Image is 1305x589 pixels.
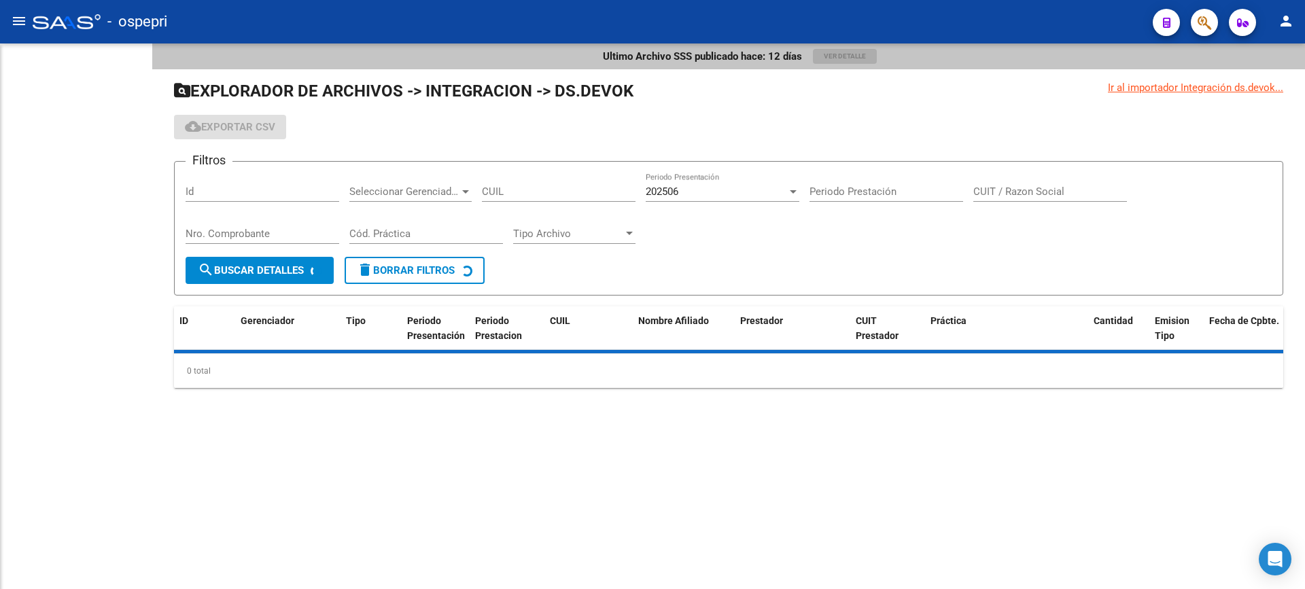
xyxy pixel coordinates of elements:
button: Ver Detalle [813,49,877,64]
datatable-header-cell: Nombre Afiliado [633,306,735,351]
span: Exportar CSV [185,121,275,133]
span: Nombre Afiliado [638,315,709,326]
span: Práctica [930,315,967,326]
mat-icon: person [1278,13,1294,29]
mat-icon: delete [357,262,373,278]
datatable-header-cell: Cantidad [1088,306,1149,351]
span: Emision Tipo [1155,315,1189,342]
span: CUIL [550,315,570,326]
datatable-header-cell: Periodo Presentación [402,306,470,351]
datatable-header-cell: Gerenciador [235,306,341,351]
span: Tipo Archivo [513,228,623,240]
span: Buscar Detalles [198,264,304,276]
span: 202506 [646,185,678,198]
h3: Filtros [186,151,232,170]
mat-icon: menu [11,13,27,29]
span: CUIT Prestador [856,315,899,342]
div: Open Intercom Messenger [1259,543,1291,575]
span: Periodo Prestacion [475,315,522,342]
span: Gerenciador [241,315,294,326]
datatable-header-cell: Fecha de Cpbte. [1204,306,1299,351]
div: 0 total [174,354,1283,388]
button: Buscar Detalles [186,257,334,284]
p: Ultimo Archivo SSS publicado hace: 12 días [603,49,802,64]
span: Ver Detalle [824,52,866,60]
datatable-header-cell: Práctica [925,306,1088,351]
mat-icon: cloud_download [185,118,201,135]
span: Borrar Filtros [357,264,455,276]
div: Ir al importador Integración ds.devok... [1108,80,1283,95]
datatable-header-cell: Emision Tipo [1149,306,1204,351]
datatable-header-cell: ID [174,306,235,351]
span: Fecha de Cpbte. [1209,315,1279,326]
datatable-header-cell: CUIT Prestador [850,306,925,351]
span: Tipo [346,315,366,326]
span: - ospepri [107,7,167,37]
span: Periodo Presentación [407,315,465,342]
datatable-header-cell: Periodo Prestacion [470,306,544,351]
datatable-header-cell: Tipo [341,306,402,351]
datatable-header-cell: CUIL [544,306,633,351]
button: Borrar Filtros [345,257,485,284]
span: ID [179,315,188,326]
span: Seleccionar Gerenciador [349,185,459,198]
datatable-header-cell: Prestador [735,306,850,351]
span: EXPLORADOR DE ARCHIVOS -> INTEGRACION -> DS.DEVOK [174,82,633,101]
button: Exportar CSV [174,115,286,139]
span: Cantidad [1094,315,1133,326]
span: Prestador [740,315,783,326]
mat-icon: search [198,262,214,278]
